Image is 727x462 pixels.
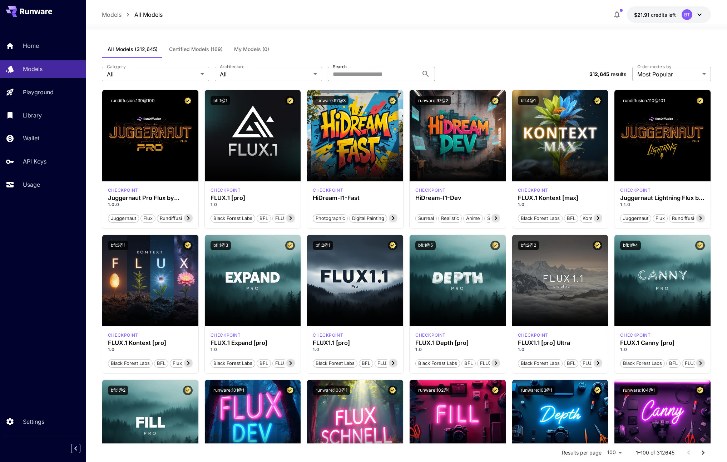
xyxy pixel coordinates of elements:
[415,332,446,338] p: checkpoint
[313,332,343,338] div: fluxpro
[620,386,658,395] button: runware:104@1
[211,340,295,346] div: FLUX.1 Expand [pro]
[518,360,562,367] span: Black Forest Labs
[518,215,562,222] span: Black Forest Labs
[415,214,437,223] button: Surreal
[359,358,373,368] button: BFL
[564,358,578,368] button: BFL
[620,201,705,208] p: 1.1.0
[313,386,350,395] button: runware:100@1
[211,346,295,353] p: 1.0
[23,65,43,73] p: Models
[415,187,446,194] div: HiDream Dev
[313,332,343,338] p: checkpoint
[580,214,602,223] button: Kontext
[415,96,451,105] button: runware:97@2
[620,360,664,367] span: Black Forest Labs
[580,215,602,222] span: Kontext
[518,201,603,208] p: 1.0
[415,358,460,368] button: Black Forest Labs
[695,386,705,395] button: Certified Model – Vetted for best performance and includes a commercial license.
[211,360,255,367] span: Black Forest Labs
[183,96,193,105] button: Certified Model – Vetted for best performance and includes a commercial license.
[23,180,40,189] p: Usage
[518,386,555,395] button: runware:103@1
[634,11,676,19] div: $21.907
[518,358,563,368] button: Black Forest Labs
[313,241,333,250] button: bfl:2@1
[518,241,539,250] button: bfl:2@2
[637,64,671,70] label: Order models by
[313,195,397,201] div: HiDream-I1-Fast
[211,358,255,368] button: Black Forest Labs
[490,386,500,395] button: Certified Model – Vetted for best performance and includes a commercial license.
[696,446,710,460] button: Go to next page
[620,187,651,194] p: checkpoint
[23,417,44,426] p: Settings
[211,386,247,395] button: runware:101@1
[108,214,139,223] button: juggernaut
[580,360,626,367] span: FLUX1.1 [pro] Ultra
[108,201,193,208] p: 1.0.0
[490,96,500,105] button: Certified Model – Vetted for best performance and includes a commercial license.
[518,187,548,194] div: FLUX.1 Kontext [max]
[108,360,152,367] span: Black Forest Labs
[108,187,138,194] p: checkpoint
[416,360,460,367] span: Black Forest Labs
[220,64,244,70] label: Architecture
[695,96,705,105] button: Certified Model – Vetted for best performance and includes a commercial license.
[285,96,295,105] button: Certified Model – Vetted for best performance and includes a commercial license.
[170,360,203,367] span: Flux Kontext
[108,46,158,52] span: All Models (312,645)
[415,241,436,250] button: bfl:1@5
[257,214,271,223] button: BFL
[375,358,410,368] button: FLUX1.1 [pro]
[313,360,357,367] span: Black Forest Labs
[620,332,651,338] p: checkpoint
[415,340,500,346] h3: FLUX.1 Depth [pro]
[108,96,158,105] button: rundiffusion:130@100
[669,214,703,223] button: rundiffusion
[593,96,602,105] button: Certified Model – Vetted for best performance and includes a commercial license.
[108,195,193,201] div: Juggernaut Pro Flux by RunDiffusion
[183,386,193,395] button: Certified Model – Vetted for best performance and includes a commercial license.
[478,360,525,367] span: FLUX.1 Depth [pro]
[695,241,705,250] button: Certified Model – Vetted for best performance and includes a commercial license.
[518,195,603,201] h3: FLUX.1 Kontext [max]
[518,332,548,338] div: fluxultra
[141,215,155,222] span: flux
[485,215,507,222] span: Stylized
[313,358,357,368] button: Black Forest Labs
[211,187,241,194] div: fluxpro
[285,386,295,395] button: Certified Model – Vetted for best performance and includes a commercial license.
[211,195,295,201] h3: FLUX.1 [pro]
[620,241,641,250] button: bfl:1@4
[484,214,507,223] button: Stylized
[518,187,548,194] p: checkpoint
[415,195,500,201] h3: HiDream-I1-Dev
[211,201,295,208] p: 1.0
[157,215,190,222] span: rundiffusion
[350,215,387,222] span: Digital Painting
[518,340,603,346] h3: FLUX1.1 [pro] Ultra
[108,340,193,346] h3: FLUX.1 Kontext [pro]
[415,187,446,194] p: checkpoint
[76,442,86,455] div: Collapse sidebar
[102,10,122,19] p: Models
[211,96,230,105] button: bfl:1@1
[620,187,651,194] div: FLUX.1 D
[108,386,128,395] button: bfl:1@2
[637,70,699,79] span: Most Popular
[604,447,624,458] div: 100
[169,46,223,52] span: Certified Models (169)
[134,10,163,19] a: All Models
[349,214,387,223] button: Digital Painting
[273,360,323,367] span: FLUX.1 Expand [pro]
[518,346,603,353] p: 1.0
[313,214,348,223] button: Photographic
[71,444,80,453] button: Collapse sidebar
[388,241,397,250] button: Certified Model – Vetted for best performance and includes a commercial license.
[415,332,446,338] div: fluxpro
[107,70,198,79] span: All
